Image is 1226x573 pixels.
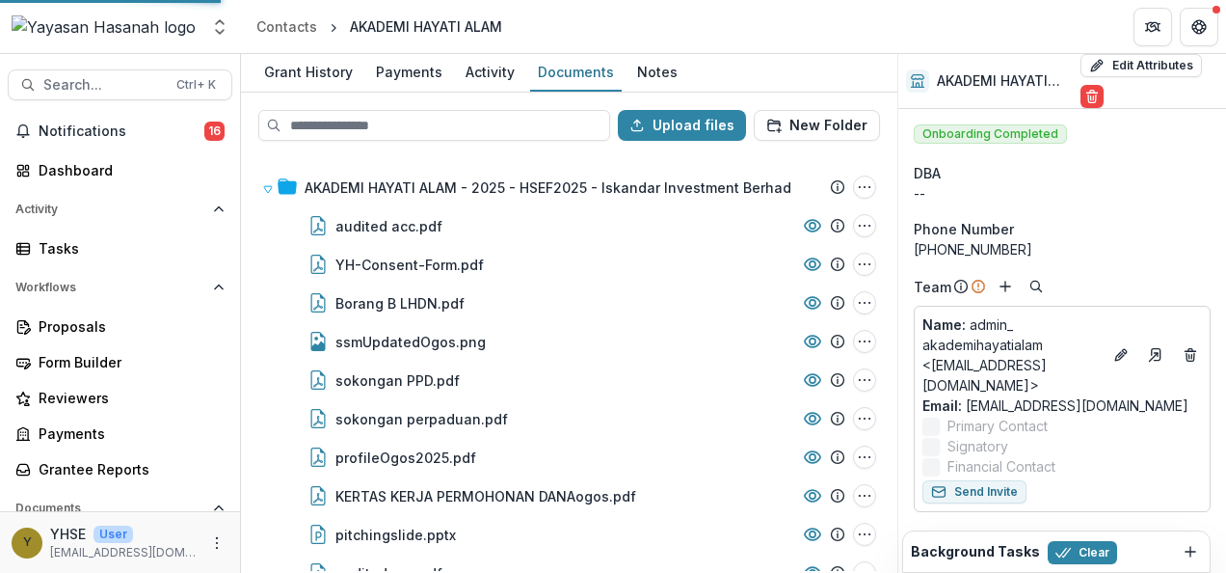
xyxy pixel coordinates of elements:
[254,168,884,206] div: AKADEMI HAYATI ALAM - 2025 - HSEF2025 - Iskandar Investment BerhadAKADEMI HAYATI ALAM - 2025 - HS...
[853,253,876,276] button: YH-Consent-Form.pdf Options
[350,16,502,37] div: AKADEMI HAYATI ALAM
[1179,540,1202,563] button: Dismiss
[335,525,456,545] div: pitchingslide.pptx
[629,58,685,86] div: Notes
[305,177,791,198] div: AKADEMI HAYATI ALAM - 2025 - HSEF2025 - Iskandar Investment Berhad
[922,480,1026,504] button: Send Invite
[368,54,450,92] a: Payments
[914,239,1211,259] div: [PHONE_NUMBER]
[8,453,232,485] a: Grantee Reports
[937,73,1072,90] h2: AKADEMI HAYATI ALAM
[914,163,941,183] span: DBA
[254,284,884,322] div: Borang B LHDN.pdfBorang B LHDN.pdf Options
[254,206,884,245] div: audited acc.pdfaudited acc.pdf Options
[8,69,232,100] button: Search...
[39,459,217,479] div: Grantee Reports
[853,368,876,392] button: sokongan PPD.pdf Options
[254,477,884,515] div: KERTAS KERJA PERMOHONAN DANAogos.pdfKERTAS KERJA PERMOHONAN DANAogos.pdf Options
[994,275,1017,298] button: Add
[1080,54,1202,77] button: Edit Attributes
[39,238,217,259] div: Tasks
[8,346,232,378] a: Form Builder
[256,54,360,92] a: Grant History
[335,255,484,275] div: YH-Consent-Form.pdf
[1140,340,1171,370] a: Go to contact
[853,330,876,353] button: ssmUpdatedOgos.png Options
[8,232,232,264] a: Tasks
[256,16,317,37] div: Contacts
[922,316,966,333] span: Name :
[15,502,205,515] span: Documents
[1179,343,1202,367] button: Deletes
[254,515,884,554] div: pitchingslide.pptxpitchingslide.pptx Options
[39,388,217,408] div: Reviewers
[8,272,232,303] button: Open Workflows
[15,281,205,294] span: Workflows
[629,54,685,92] a: Notes
[922,396,1188,416] a: Email: [EMAIL_ADDRESS][DOMAIN_NAME]
[39,316,217,337] div: Proposals
[93,526,133,543] p: User
[204,122,225,141] span: 16
[173,74,220,95] div: Ctrl + K
[1080,85,1104,108] button: Delete
[853,214,876,237] button: audited acc.pdf Options
[853,523,876,546] button: pitchingslide.pptx Options
[368,58,450,86] div: Payments
[1109,343,1133,367] button: Edit
[335,370,460,391] div: sokongan PPD.pdf
[914,183,1211,204] div: --
[8,194,232,225] button: Open Activity
[335,409,508,429] div: sokongan perpaduan.pdf
[8,382,232,414] a: Reviewers
[1133,8,1172,46] button: Partners
[8,311,232,342] a: Proposals
[853,407,876,430] button: sokongan perpaduan.pdf Options
[254,361,884,399] div: sokongan PPD.pdfsokongan PPD.pdf Options
[254,438,884,477] div: profileOgos2025.pdfprofileOgos2025.pdf Options
[853,291,876,314] button: Borang B LHDN.pdf Options
[50,544,198,561] p: [EMAIL_ADDRESS][DOMAIN_NAME]
[458,54,522,92] a: Activity
[23,536,32,549] div: YHSE
[8,493,232,524] button: Open Documents
[1048,541,1117,564] button: Clear
[530,54,622,92] a: Documents
[1180,8,1218,46] button: Get Help
[754,110,880,141] button: New Folder
[922,314,1102,396] a: Name: admin_ akademihayatialam <[EMAIL_ADDRESS][DOMAIN_NAME]>
[39,352,217,372] div: Form Builder
[39,423,217,444] div: Payments
[335,486,636,506] div: KERTAS KERJA PERMOHONAN DANAogos.pdf
[249,13,325,41] a: Contacts
[43,77,165,94] span: Search...
[206,8,233,46] button: Open entity switcher
[914,219,1014,239] span: Phone Number
[914,277,951,297] p: Team
[853,446,876,469] button: profileOgos2025.pdf Options
[254,399,884,438] div: sokongan perpaduan.pdfsokongan perpaduan.pdf Options
[922,397,962,414] span: Email:
[914,124,1067,144] span: Onboarding Completed
[335,216,442,236] div: audited acc.pdf
[947,456,1055,477] span: Financial Contact
[8,116,232,147] button: Notifications16
[947,436,1008,456] span: Signatory
[254,245,884,284] div: YH-Consent-Form.pdfYH-Consent-Form.pdf Options
[335,293,465,314] div: Borang B LHDN.pdf
[39,123,204,140] span: Notifications
[39,160,217,180] div: Dashboard
[205,532,228,555] button: More
[911,544,1040,560] h2: Background Tasks
[249,13,510,41] nav: breadcrumb
[254,322,884,361] div: ssmUpdatedOgos.pngssmUpdatedOgos.png Options
[256,58,360,86] div: Grant History
[530,58,622,86] div: Documents
[335,448,476,468] div: profileOgos2025.pdf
